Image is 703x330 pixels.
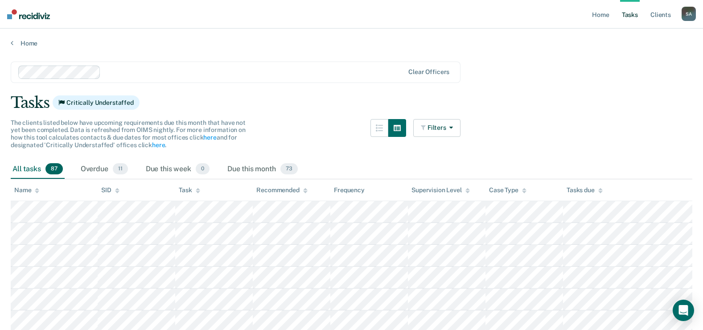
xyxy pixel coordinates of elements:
[11,39,692,47] a: Home
[196,163,210,175] span: 0
[567,186,603,194] div: Tasks due
[45,163,63,175] span: 87
[411,186,470,194] div: Supervision Level
[203,134,216,141] a: here
[489,186,526,194] div: Case Type
[152,141,165,148] a: here
[226,160,300,179] div: Due this month73
[682,7,696,21] button: SA
[7,9,50,19] img: Recidiviz
[682,7,696,21] div: S A
[79,160,130,179] div: Overdue11
[334,186,365,194] div: Frequency
[408,68,449,76] div: Clear officers
[413,119,460,137] button: Filters
[673,300,694,321] div: Open Intercom Messenger
[11,160,65,179] div: All tasks87
[280,163,298,175] span: 73
[144,160,211,179] div: Due this week0
[256,186,307,194] div: Recommended
[11,94,692,112] div: Tasks
[179,186,200,194] div: Task
[11,119,246,148] span: The clients listed below have upcoming requirements due this month that have not yet been complet...
[14,186,39,194] div: Name
[101,186,119,194] div: SID
[113,163,128,175] span: 11
[53,95,140,110] span: Critically Understaffed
